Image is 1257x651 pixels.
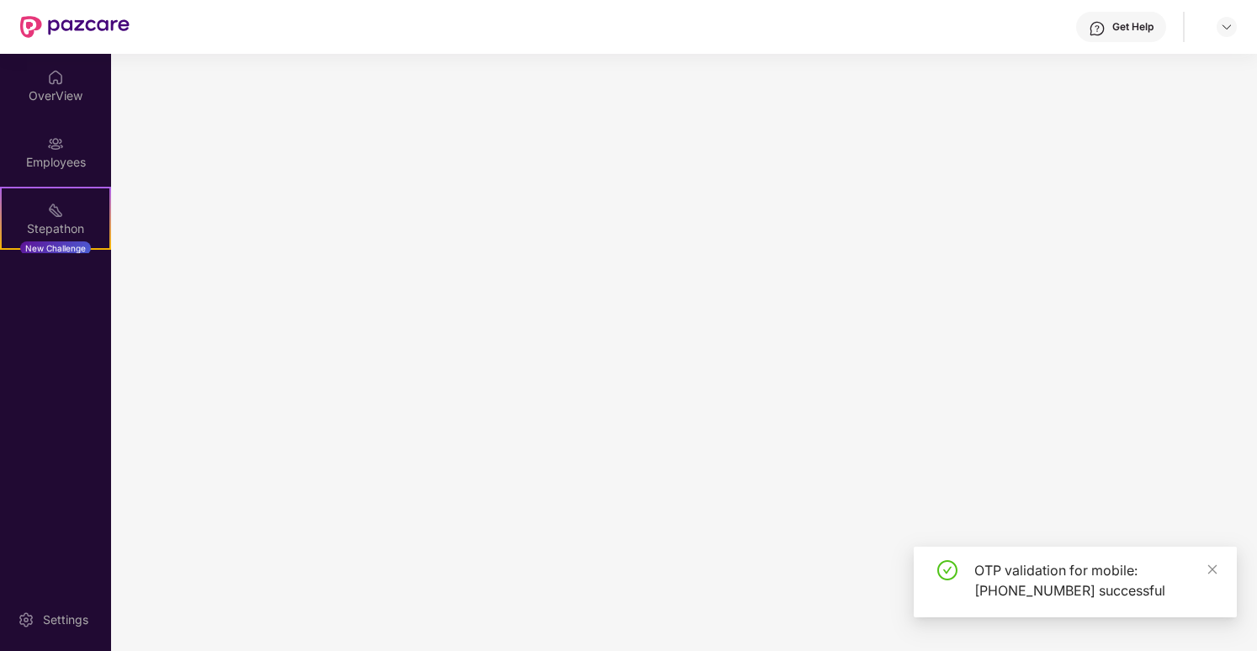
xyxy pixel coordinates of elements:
img: svg+xml;base64,PHN2ZyBpZD0iRW1wbG95ZWVzIiB4bWxucz0iaHR0cDovL3d3dy53My5vcmcvMjAwMC9zdmciIHdpZHRoPS... [47,135,64,152]
div: Stepathon [2,220,109,237]
img: svg+xml;base64,PHN2ZyBpZD0iRHJvcGRvd24tMzJ4MzIiIHhtbG5zPSJodHRwOi8vd3d3LnczLm9yZy8yMDAwL3N2ZyIgd2... [1220,20,1233,34]
span: close [1207,564,1218,575]
img: svg+xml;base64,PHN2ZyBpZD0iSGVscC0zMngzMiIgeG1sbnM9Imh0dHA6Ly93d3cudzMub3JnLzIwMDAvc3ZnIiB3aWR0aD... [1089,20,1106,37]
img: New Pazcare Logo [20,16,130,38]
div: OTP validation for mobile: [PHONE_NUMBER] successful [974,560,1217,601]
img: svg+xml;base64,PHN2ZyBpZD0iSG9tZSIgeG1sbnM9Imh0dHA6Ly93d3cudzMub3JnLzIwMDAvc3ZnIiB3aWR0aD0iMjAiIG... [47,69,64,86]
div: Settings [38,611,93,628]
img: svg+xml;base64,PHN2ZyBpZD0iU2V0dGluZy0yMHgyMCIgeG1sbnM9Imh0dHA6Ly93d3cudzMub3JnLzIwMDAvc3ZnIiB3aW... [18,611,34,628]
div: Get Help [1112,20,1154,34]
span: check-circle [937,560,957,580]
div: New Challenge [20,241,91,255]
img: svg+xml;base64,PHN2ZyB4bWxucz0iaHR0cDovL3d3dy53My5vcmcvMjAwMC9zdmciIHdpZHRoPSIyMSIgaGVpZ2h0PSIyMC... [47,202,64,219]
